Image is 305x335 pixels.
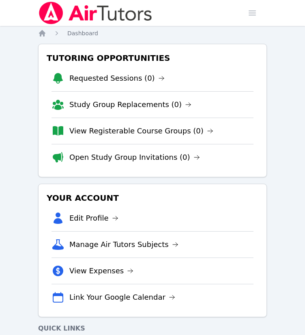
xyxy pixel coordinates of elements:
h3: Your Account [45,191,260,205]
h3: Tutoring Opportunities [45,51,260,65]
a: Link Your Google Calendar [69,292,175,303]
h4: Quick Links [38,324,267,333]
nav: Breadcrumb [38,29,267,37]
a: Manage Air Tutors Subjects [69,239,178,250]
a: Requested Sessions (0) [69,73,165,84]
a: View Registerable Course Groups (0) [69,125,213,137]
a: Open Study Group Invitations (0) [69,152,200,163]
a: Study Group Replacements (0) [69,99,191,110]
a: View Expenses [69,265,133,277]
img: Air Tutors [38,2,153,24]
a: Edit Profile [69,213,118,224]
a: Dashboard [67,29,98,37]
span: Dashboard [67,30,98,37]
